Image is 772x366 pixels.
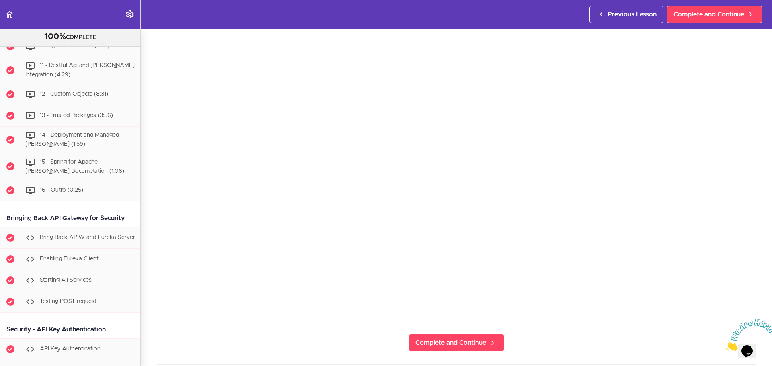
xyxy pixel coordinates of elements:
[25,132,119,147] span: 14 - Deployment and Managed [PERSON_NAME] (1:59)
[10,32,130,42] div: COMPLETE
[722,316,772,354] iframe: chat widget
[40,112,113,118] span: 13 - Trusted Packages (3:56)
[44,33,66,41] span: 100%
[40,278,92,283] span: Starting All Services
[673,10,744,19] span: Complete and Continue
[25,63,135,78] span: 11 - Restful Api and [PERSON_NAME] Integration (4:29)
[40,188,83,193] span: 16 - Outro (0:25)
[25,159,124,174] span: 15 - Spring for Apache [PERSON_NAME] Documetation (1:06)
[40,346,101,352] span: API Key Authentication
[608,10,657,19] span: Previous Lesson
[3,3,53,35] img: Chat attention grabber
[40,43,110,49] span: 10 - @KafkaListener (3:56)
[409,334,504,352] a: Complete and Continue
[667,6,762,23] a: Complete and Continue
[40,256,99,262] span: Enabling Eureka Client
[40,91,108,97] span: 12 - Custom Objects (8:31)
[589,6,663,23] a: Previous Lesson
[5,10,14,19] svg: Back to course curriculum
[40,235,135,241] span: Bring Back APIW and Eureka Server
[415,338,486,348] span: Complete and Continue
[125,10,135,19] svg: Settings Menu
[40,299,96,305] span: Testing POST request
